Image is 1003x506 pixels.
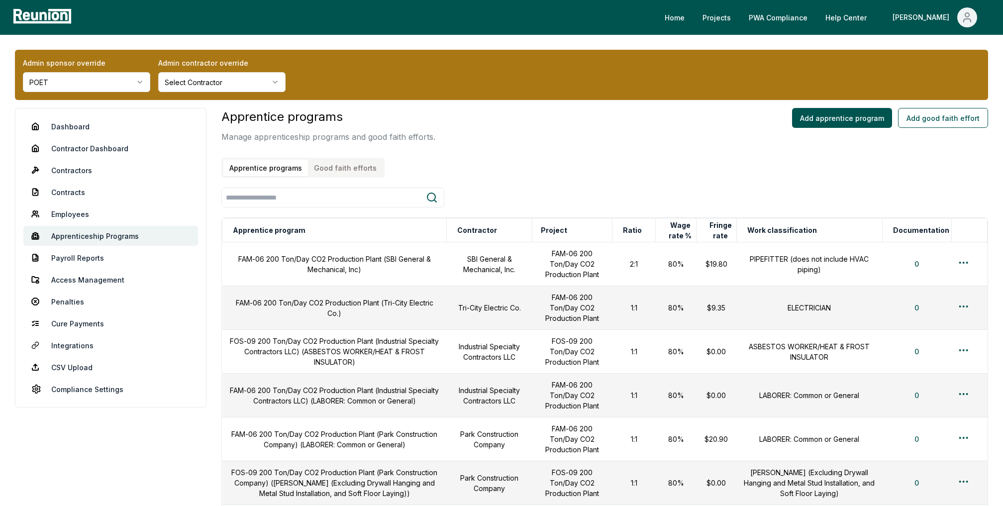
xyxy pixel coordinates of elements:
button: Fringe rate [705,220,736,240]
a: Payroll Reports [23,248,198,268]
td: $20.90 [696,417,736,461]
td: ELECTRICIAN [736,286,882,330]
td: LABORER: Common or General [736,417,882,461]
td: 80% [656,286,697,330]
a: Contractors [23,160,198,180]
p: FOS-09 200 Ton/Day CO2 Production Plant [538,336,606,367]
button: 0 [906,473,927,493]
button: 0 [906,254,927,274]
button: Work classification [745,220,819,240]
p: Manage apprenticeship programs and good faith efforts. [221,131,435,143]
td: 2:1 [612,242,656,286]
a: Compliance Settings [23,379,198,399]
a: Home [657,7,693,27]
p: FAM-06 200 Ton/Day CO2 Production Plant [538,380,606,411]
a: Help Center [817,7,875,27]
button: Add good faith effort [898,108,988,128]
p: FAM-06 200 Ton/Day CO2 Production Plant [538,423,606,455]
label: Admin sponsor override [23,58,150,68]
button: Apprentice programs [223,160,308,176]
nav: Main [657,7,993,27]
button: Wage rate % [664,220,696,240]
button: 0 [906,429,927,449]
td: 80% [656,417,697,461]
td: $0.00 [696,374,736,417]
td: Industrial Specialty Contractors LLC [447,374,532,417]
td: LABORER: Common or General [736,374,882,417]
button: Apprentice program [231,220,307,240]
a: PWA Compliance [741,7,815,27]
a: Employees [23,204,198,224]
td: Industrial Specialty Contractors LLC [447,330,532,374]
td: Park Construction Company [447,417,532,461]
td: $0.00 [696,330,736,374]
td: 1:1 [612,286,656,330]
a: Contractor Dashboard [23,138,198,158]
td: $0.00 [696,461,736,505]
th: Project [532,218,612,242]
a: Apprenticeship Programs [23,226,198,246]
td: FAM-06 200 Ton/Day CO2 Production Plant (Industrial Specialty Contractors LLC) (LABORER: Common o... [222,374,447,417]
button: Ratio [621,220,644,240]
td: FAM-06 200 Ton/Day CO2 Production Plant (Tri-City Electric Co.) [222,286,447,330]
a: Dashboard [23,116,198,136]
label: Admin contractor override [158,58,286,68]
button: Documentation [891,220,951,240]
td: FOS-09 200 Ton/Day CO2 Production Plant (Industrial Specialty Contractors LLC) (ASBESTOS WORKER/H... [222,330,447,374]
td: Park Construction Company [447,461,532,505]
a: CSV Upload [23,357,198,377]
button: Add apprentice program [792,108,892,128]
button: Good faith efforts [308,160,383,176]
p: FAM-06 200 Ton/Day CO2 Production Plant [538,248,606,280]
td: SBI General & Mechanical, Inc. [447,242,532,286]
button: [PERSON_NAME] [885,7,985,27]
button: Contractor [455,220,499,240]
td: ASBESTOS WORKER/HEAT & FROST INSULATOR [736,330,882,374]
td: 80% [656,330,697,374]
td: 1:1 [612,374,656,417]
td: FAM-06 200 Ton/Day CO2 Production Plant (SBI General & Mechanical, Inc) [222,242,447,286]
a: Integrations [23,335,198,355]
td: FOS-09 200 Ton/Day CO2 Production Plant (Park Construction Company) ([PERSON_NAME] (Excluding Dry... [222,461,447,505]
td: 1:1 [612,330,656,374]
td: 80% [656,242,697,286]
div: [PERSON_NAME] [893,7,953,27]
td: 80% [656,461,697,505]
td: FAM-06 200 Ton/Day CO2 Production Plant (Park Construction Company) (LABORER: Common or General) [222,417,447,461]
td: $9.35 [696,286,736,330]
td: 1:1 [612,417,656,461]
a: Cure Payments [23,313,198,333]
td: Tri-City Electric Co. [447,286,532,330]
td: [PERSON_NAME] (Excluding Drywall Hanging and Metal Stud Installation, and Soft Floor Laying) [736,461,882,505]
td: $19.80 [696,242,736,286]
a: Projects [695,7,739,27]
td: 80% [656,374,697,417]
button: 0 [906,342,927,362]
td: 1:1 [612,461,656,505]
p: FOS-09 200 Ton/Day CO2 Production Plant [538,467,606,499]
button: 0 [906,386,927,405]
a: Contracts [23,182,198,202]
a: Access Management [23,270,198,290]
h3: Apprentice programs [221,108,435,126]
a: Penalties [23,292,198,311]
button: 0 [906,298,927,318]
p: FAM-06 200 Ton/Day CO2 Production Plant [538,292,606,323]
td: PIPEFITTER (does not include HVAC piping) [736,242,882,286]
